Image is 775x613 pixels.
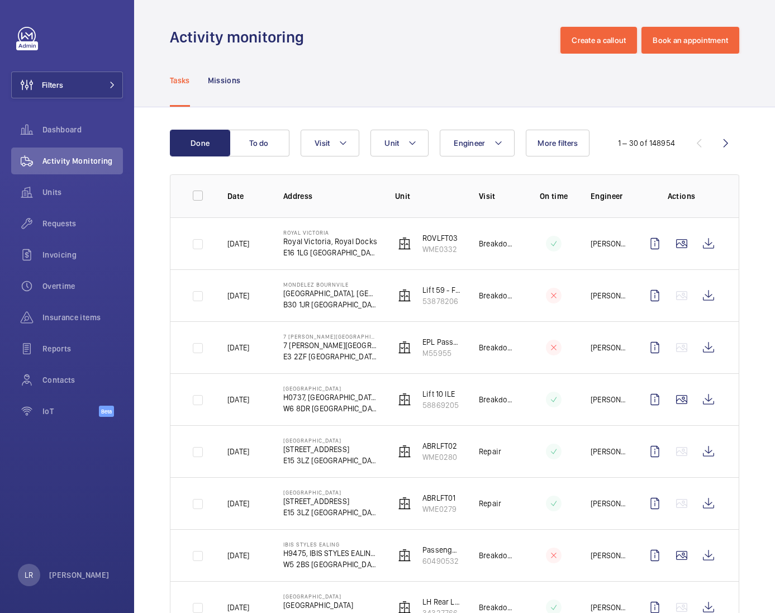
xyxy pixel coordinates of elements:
p: Repair [479,498,501,509]
p: W6 8DR [GEOGRAPHIC_DATA] [283,403,377,414]
span: IoT [42,406,99,417]
p: [PERSON_NAME] [591,342,629,353]
button: More filters [526,130,589,156]
p: [DATE] [227,446,249,457]
p: LH Rear Lobby - CP70300 / SC35194 [422,596,461,607]
p: [STREET_ADDRESS] [283,444,377,455]
p: Breakdown [479,394,517,405]
span: Filters [42,79,63,91]
p: [DATE] [227,238,249,249]
span: Units [42,187,123,198]
p: 60490532 [422,555,461,567]
p: Tasks [170,75,190,86]
p: E3 2ZF [GEOGRAPHIC_DATA] [283,351,377,362]
p: [PERSON_NAME] [591,550,629,561]
p: [GEOGRAPHIC_DATA], [GEOGRAPHIC_DATA] [283,288,377,299]
p: [GEOGRAPHIC_DATA] [283,489,377,496]
p: Breakdown [479,342,517,353]
span: Contacts [42,374,123,386]
p: Lift 10 ILE [422,388,459,400]
p: B30 1JR [GEOGRAPHIC_DATA] [283,299,377,310]
p: M55955 [422,348,461,359]
img: elevator.svg [398,445,411,458]
button: Done [170,130,230,156]
p: Breakdown [479,602,517,613]
p: [GEOGRAPHIC_DATA] [283,593,377,600]
p: Breakdown [479,550,517,561]
p: E16 1LG [GEOGRAPHIC_DATA] [283,247,377,258]
p: Royal Victoria [283,229,377,236]
p: Address [283,191,377,202]
p: Breakdown [479,290,517,301]
img: elevator.svg [398,393,411,406]
p: Breakdown [479,238,517,249]
span: Overtime [42,281,123,292]
p: Lift 59 - Factory - [GEOGRAPHIC_DATA] [422,284,461,296]
p: ROVLFT03 [422,232,458,244]
p: [GEOGRAPHIC_DATA] [283,437,377,444]
p: [GEOGRAPHIC_DATA] [283,600,377,611]
p: EPL Passenger Lift [422,336,461,348]
p: [PERSON_NAME] [591,602,629,613]
img: elevator.svg [398,497,411,510]
p: H9475, IBIS STYLES EALING, [STREET_ADDRESS] [283,548,377,559]
p: Unit [395,191,461,202]
p: Passenger Lift 1 L/H [422,544,461,555]
p: Date [227,191,265,202]
h1: Activity monitoring [170,27,311,47]
p: Royal Victoria, Royal Docks [283,236,377,247]
p: [PERSON_NAME] [591,290,629,301]
p: H0737, [GEOGRAPHIC_DATA], 1 Shortlands, [GEOGRAPHIC_DATA] [283,392,377,403]
p: ABRLFT02 [422,440,457,452]
button: Unit [370,130,429,156]
p: [DATE] [227,290,249,301]
p: WME0280 [422,452,457,463]
p: [GEOGRAPHIC_DATA] [283,385,377,392]
p: ABRLFT01 [422,492,457,503]
p: 58869205 [422,400,459,411]
span: Activity Monitoring [42,155,123,167]
p: [PERSON_NAME] [591,498,629,509]
p: [DATE] [227,394,249,405]
span: Requests [42,218,123,229]
p: W5 2BS [GEOGRAPHIC_DATA] [283,559,377,570]
div: 1 – 30 of 148954 [618,137,675,149]
button: Filters [11,72,123,98]
p: [DATE] [227,342,249,353]
p: Actions [646,191,716,202]
p: [PERSON_NAME] [591,446,629,457]
span: Engineer [454,139,485,148]
p: IBIS STYLES EALING [283,541,377,548]
p: 7 [PERSON_NAME][GEOGRAPHIC_DATA] - High Risk Building [283,333,377,340]
p: Repair [479,446,501,457]
p: On time [535,191,573,202]
button: Book an appointment [641,27,739,54]
button: Visit [301,130,359,156]
p: Mondelez Bournvile [283,281,377,288]
span: Reports [42,343,123,354]
p: Missions [208,75,241,86]
p: WME0279 [422,503,457,515]
p: LR [25,569,33,581]
span: Beta [99,406,114,417]
img: elevator.svg [398,289,411,302]
img: elevator.svg [398,341,411,354]
p: [STREET_ADDRESS] [283,496,377,507]
p: Engineer [591,191,629,202]
span: Unit [384,139,399,148]
span: Invoicing [42,249,123,260]
span: Dashboard [42,124,123,135]
p: [DATE] [227,550,249,561]
span: Visit [315,139,330,148]
span: More filters [538,139,578,148]
p: E15 3LZ [GEOGRAPHIC_DATA] [283,455,377,466]
p: WME0332 [422,244,458,255]
img: elevator.svg [398,549,411,562]
p: [DATE] [227,602,249,613]
p: [PERSON_NAME] [591,238,629,249]
button: To do [229,130,289,156]
p: [PERSON_NAME] [49,569,110,581]
p: Visit [479,191,517,202]
span: Insurance items [42,312,123,323]
img: elevator.svg [398,237,411,250]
